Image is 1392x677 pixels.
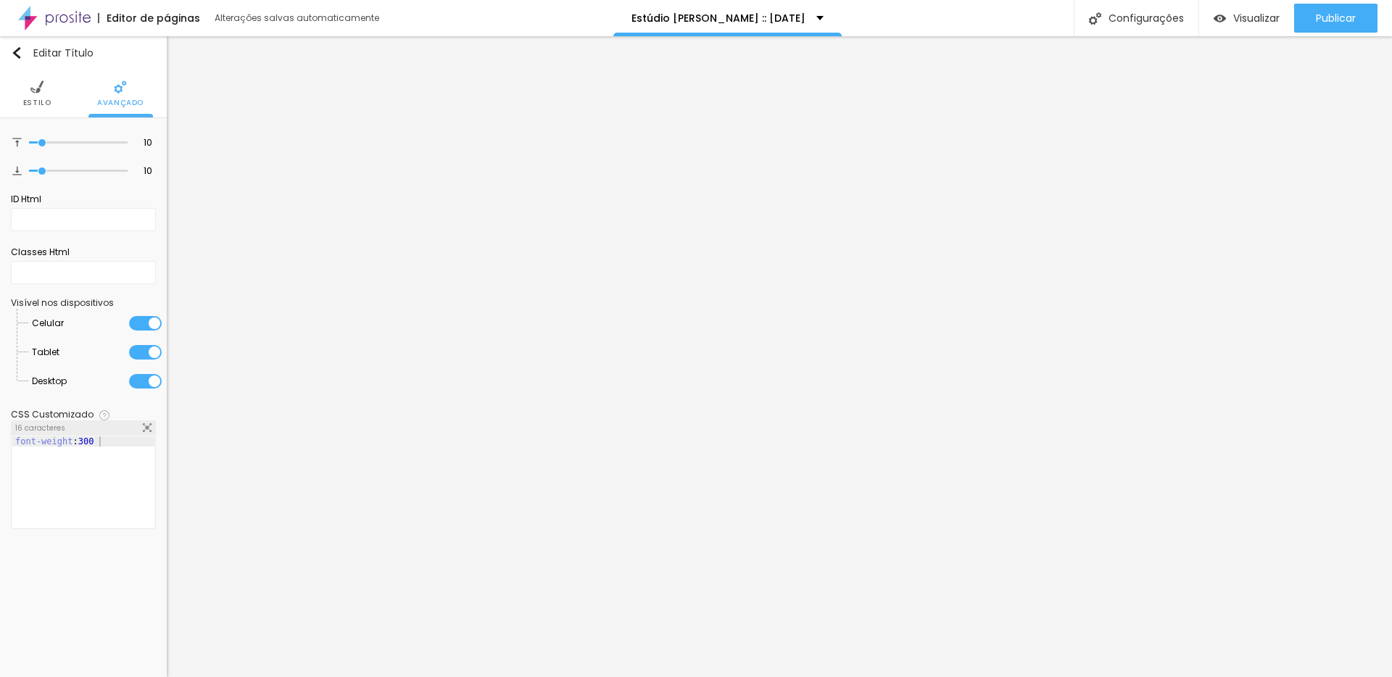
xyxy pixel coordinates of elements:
[99,410,109,420] img: Icone
[12,166,22,175] img: Icone
[12,138,22,147] img: Icone
[30,80,43,94] img: Icone
[167,36,1392,677] iframe: Editor
[11,47,94,59] div: Editar Título
[1294,4,1377,33] button: Publicar
[32,367,67,396] span: Desktop
[11,193,156,206] div: ID Html
[1214,12,1226,25] img: view-1.svg
[1199,4,1294,33] button: Visualizar
[114,80,127,94] img: Icone
[1089,12,1101,25] img: Icone
[32,309,64,338] span: Celular
[11,246,156,259] div: Classes Html
[98,13,200,23] div: Editor de páginas
[143,423,152,432] img: Icone
[12,421,155,436] div: 16 caracteres
[11,299,156,307] div: Visível nos dispositivos
[11,410,94,419] div: CSS Customizado
[1316,12,1356,24] span: Publicar
[11,47,22,59] img: Icone
[631,13,805,23] p: Estúdio [PERSON_NAME] :: [DATE]
[215,14,381,22] div: Alterações salvas automaticamente
[97,99,144,107] span: Avançado
[1233,12,1280,24] span: Visualizar
[23,99,51,107] span: Estilo
[32,338,59,367] span: Tablet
